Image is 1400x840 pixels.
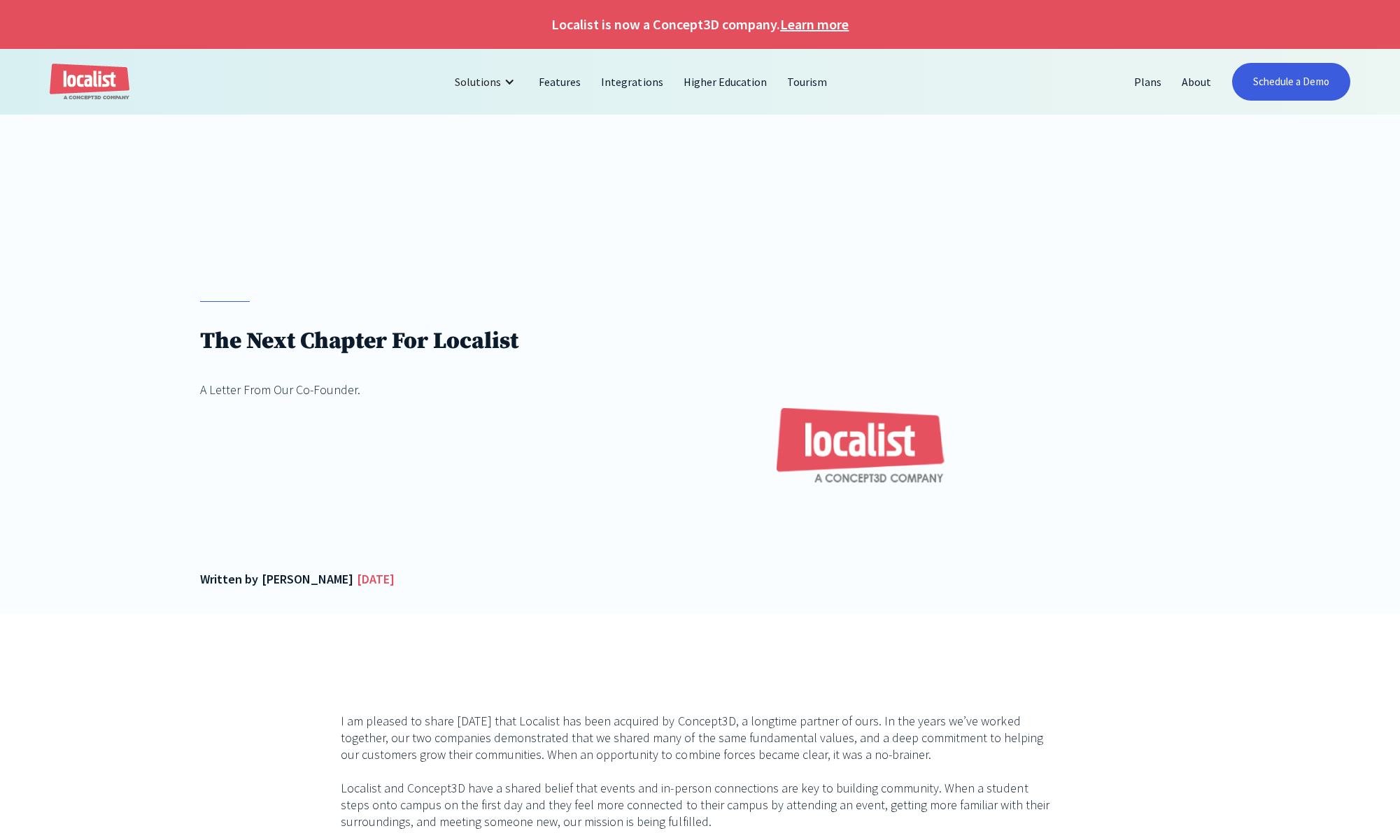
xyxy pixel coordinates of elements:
[50,64,129,101] a: home
[444,65,529,99] div: Solutions
[591,65,673,99] a: Integrations
[262,570,353,588] div: [PERSON_NAME]
[200,570,258,588] div: Written by
[200,380,518,399] div: A Letter From Our Co-Founder.
[200,327,518,356] h1: The Next Chapter For Localist
[357,570,395,588] div: [DATE]
[674,65,777,99] a: Higher Education
[1124,65,1172,99] a: Plans
[1172,65,1222,99] a: About
[1232,63,1350,101] a: Schedule a Demo
[780,14,849,35] a: Learn more
[777,65,837,99] a: Tourism
[529,65,591,99] a: Features
[455,73,501,90] div: Solutions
